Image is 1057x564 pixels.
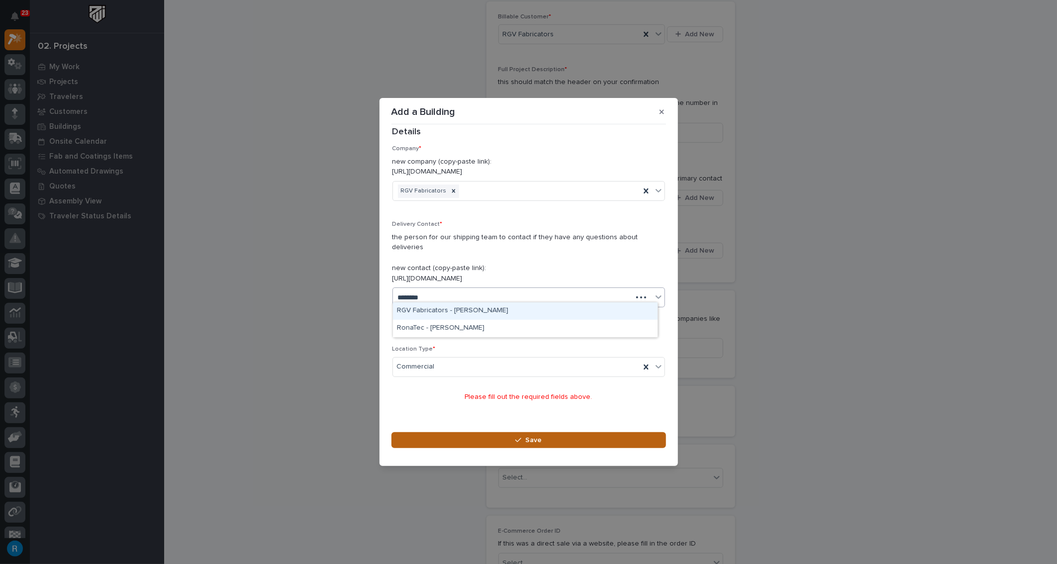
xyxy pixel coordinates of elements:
[392,146,422,152] span: Company
[392,221,443,227] span: Delivery Contact
[392,127,421,138] h2: Details
[392,393,665,401] p: Please fill out the required fields above.
[392,232,665,284] p: the person for our shipping team to contact if they have any questions about deliveries new conta...
[393,302,658,320] div: RGV Fabricators - Chris Sarellano
[393,320,658,337] div: RonaTec - Chris Sakacs
[391,106,456,118] p: Add a Building
[525,436,542,445] span: Save
[392,157,665,178] p: new company (copy-paste link): [URL][DOMAIN_NAME]
[392,346,436,352] span: Location Type
[397,362,435,372] span: Commercial
[391,432,666,448] button: Save
[398,185,448,198] div: RGV Fabricators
